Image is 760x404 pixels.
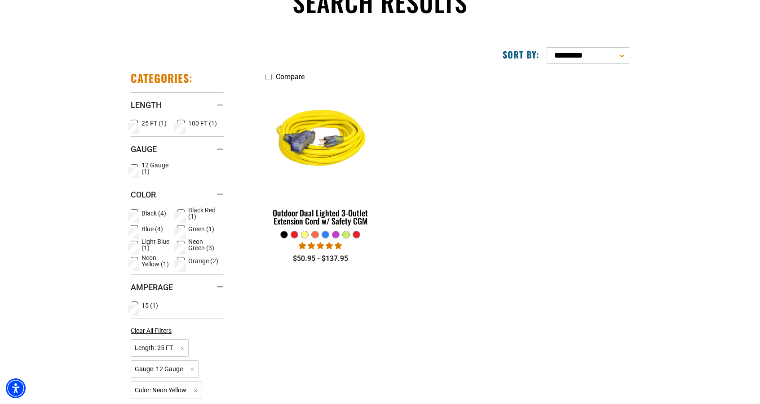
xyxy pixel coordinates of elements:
a: neon yellow Outdoor Dual Lighted 3-Outlet Extension Cord w/ Safety CGM [265,85,376,230]
summary: Amperage [131,274,224,300]
img: neon yellow [264,90,377,193]
span: Gauge [131,144,157,154]
span: Black (4) [141,210,166,216]
summary: Color [131,182,224,207]
div: Outdoor Dual Lighted 3-Outlet Extension Cord w/ Safety CGM [265,209,376,225]
span: Color [131,189,156,200]
span: Blue (4) [141,226,163,232]
span: Light Blue (1) [141,238,174,251]
summary: Length [131,92,224,117]
span: Black Red (1) [188,207,221,220]
span: Gauge: 12 Gauge [131,360,199,378]
span: Length [131,100,162,110]
a: Color: Neon Yellow [131,386,202,394]
span: Compare [276,72,305,81]
span: Length: 25 FT [131,339,189,357]
a: Gauge: 12 Gauge [131,364,199,373]
span: Clear All Filters [131,327,172,334]
a: Length: 25 FT [131,343,189,352]
label: Sort by: [503,49,539,60]
span: Amperage [131,282,173,292]
span: Green (1) [188,226,214,232]
span: Neon Yellow (1) [141,255,174,267]
div: $50.95 - $137.95 [265,253,376,264]
span: 15 (1) [141,302,158,309]
h2: Categories: [131,71,193,85]
span: Neon Green (3) [188,238,221,251]
span: Color: Neon Yellow [131,382,202,399]
div: Accessibility Menu [6,378,26,398]
span: 4.80 stars [299,242,342,250]
span: 12 Gauge (1) [141,162,174,175]
a: Clear All Filters [131,326,175,336]
span: 100 FT (1) [188,120,217,126]
span: Orange (2) [188,258,218,264]
summary: Gauge [131,136,224,162]
span: 25 FT (1) [141,120,167,126]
